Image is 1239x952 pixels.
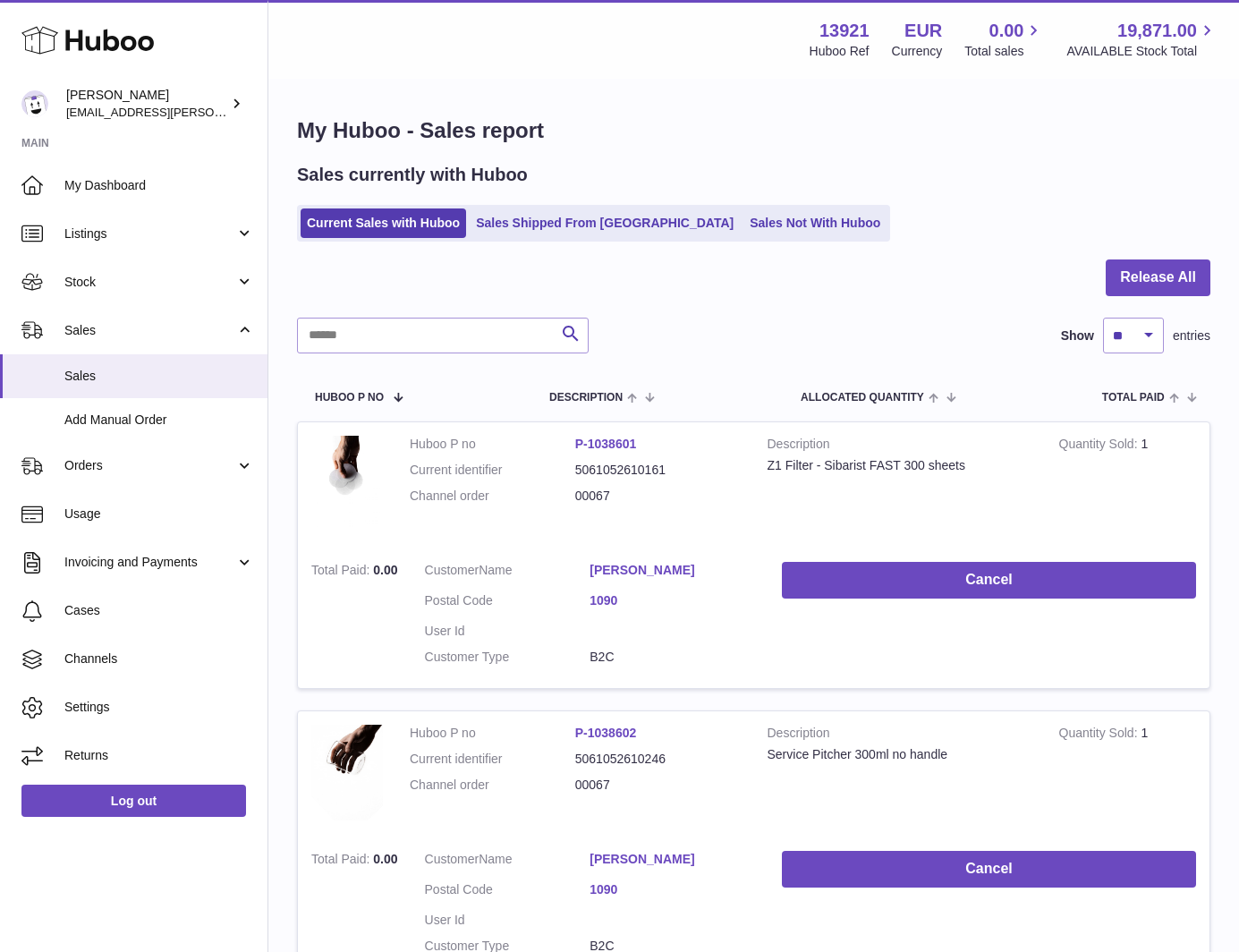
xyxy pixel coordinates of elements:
[575,488,741,505] dd: 00067
[64,747,254,764] span: Returns
[590,851,755,868] a: [PERSON_NAME]
[470,208,740,238] a: Sales Shipped From [GEOGRAPHIC_DATA]
[590,881,755,898] a: 1090
[425,649,590,666] dt: Customer Type
[590,562,755,579] a: [PERSON_NAME]
[810,43,870,60] div: Huboo Ref
[743,208,887,238] a: Sales Not With Huboo
[575,462,741,479] dd: 5061052610161
[315,392,384,404] span: Huboo P no
[964,19,1044,60] a: 0.00 Total sales
[425,592,590,614] dt: Postal Code
[590,592,755,609] a: 1090
[311,563,373,582] strong: Total Paid
[1117,19,1197,43] span: 19,871.00
[892,43,943,60] div: Currency
[64,274,235,291] span: Stock
[410,436,575,453] dt: Huboo P no
[590,649,755,666] dd: B2C
[819,19,870,43] strong: 13921
[425,852,479,866] span: Customer
[1173,327,1210,344] span: entries
[64,699,254,716] span: Settings
[64,650,254,667] span: Channels
[768,457,1032,474] div: Z1 Filter - Sibarist FAST 300 sheets
[1059,437,1141,455] strong: Quantity Sold
[410,488,575,505] dt: Channel order
[64,177,254,194] span: My Dashboard
[782,562,1196,599] button: Cancel
[549,392,623,404] span: Description
[311,436,383,531] img: 1742782158.jpeg
[297,163,528,187] h2: Sales currently with Huboo
[410,751,575,768] dt: Current identifier
[1102,392,1165,404] span: Total paid
[311,725,383,820] img: 1742782212.png
[64,225,235,242] span: Listings
[21,90,48,117] img: europe@orea.uk
[425,881,590,903] dt: Postal Code
[301,208,466,238] a: Current Sales with Huboo
[1046,422,1209,549] td: 1
[1066,19,1218,60] a: 19,871.00 AVAILABLE Stock Total
[1059,726,1141,744] strong: Quantity Sold
[297,116,1210,145] h1: My Huboo - Sales report
[575,777,741,794] dd: 00067
[964,43,1044,60] span: Total sales
[373,852,397,866] span: 0.00
[1061,327,1094,344] label: Show
[989,19,1024,43] span: 0.00
[801,392,924,404] span: ALLOCATED Quantity
[425,563,479,577] span: Customer
[575,751,741,768] dd: 5061052610246
[311,852,373,871] strong: Total Paid
[1046,711,1209,838] td: 1
[410,462,575,479] dt: Current identifier
[425,562,590,583] dt: Name
[64,602,254,619] span: Cases
[21,785,246,817] a: Log out
[904,19,942,43] strong: EUR
[64,506,254,523] span: Usage
[425,623,590,640] dt: User Id
[425,851,590,872] dt: Name
[768,436,1032,457] strong: Description
[64,554,235,571] span: Invoicing and Payments
[64,412,254,429] span: Add Manual Order
[66,87,227,121] div: [PERSON_NAME]
[768,725,1032,746] strong: Description
[575,437,637,451] a: P-1038601
[425,912,590,929] dt: User Id
[768,746,1032,763] div: Service Pitcher 300ml no handle
[64,322,235,339] span: Sales
[1106,259,1210,296] button: Release All
[1066,43,1218,60] span: AVAILABLE Stock Total
[66,105,359,119] span: [EMAIL_ADDRESS][PERSON_NAME][DOMAIN_NAME]
[575,726,637,740] a: P-1038602
[64,457,235,474] span: Orders
[410,725,575,742] dt: Huboo P no
[373,563,397,577] span: 0.00
[410,777,575,794] dt: Channel order
[782,851,1196,888] button: Cancel
[64,368,254,385] span: Sales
